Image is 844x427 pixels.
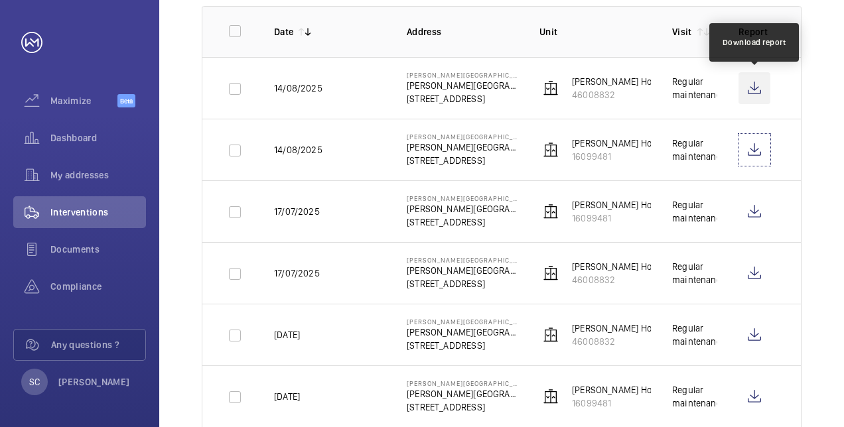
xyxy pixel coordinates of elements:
p: Address [407,25,518,38]
p: [PERSON_NAME] House - Lift 2 [572,75,696,88]
p: [PERSON_NAME][GEOGRAPHIC_DATA] [407,387,518,400]
p: [STREET_ADDRESS] [407,92,518,105]
p: 14/08/2025 [274,82,322,95]
p: [STREET_ADDRESS] [407,400,518,414]
p: 46008832 [572,335,696,348]
img: elevator.svg [543,327,559,343]
p: [PERSON_NAME][GEOGRAPHIC_DATA] [407,256,518,264]
p: Unit [539,25,651,38]
p: [PERSON_NAME][GEOGRAPHIC_DATA] [407,326,518,339]
div: Regular maintenance [672,137,717,163]
img: elevator.svg [543,80,559,96]
p: 14/08/2025 [274,143,322,156]
p: 16099481 [572,212,694,225]
p: [PERSON_NAME][GEOGRAPHIC_DATA] [407,202,518,215]
p: [PERSON_NAME] House - Lift 1 [572,137,694,150]
div: Regular maintenance [672,75,717,101]
p: 17/07/2025 [274,205,320,218]
span: Maximize [50,94,117,107]
p: [STREET_ADDRESS] [407,339,518,352]
img: elevator.svg [543,389,559,404]
p: [PERSON_NAME] House - Lift 2 [572,260,696,273]
span: Dashboard [50,131,146,145]
p: [PERSON_NAME][GEOGRAPHIC_DATA] [407,318,518,326]
div: Regular maintenance [672,260,717,286]
div: Regular maintenance [672,198,717,225]
div: Regular maintenance [672,322,717,348]
p: SC [29,375,40,389]
p: Visit [672,25,692,38]
img: elevator.svg [543,142,559,158]
span: Documents [50,243,146,256]
p: [PERSON_NAME][GEOGRAPHIC_DATA] [407,133,518,141]
p: [PERSON_NAME][GEOGRAPHIC_DATA] [407,264,518,277]
div: Regular maintenance [672,383,717,410]
p: 16099481 [572,396,694,410]
p: 46008832 [572,273,696,286]
p: [PERSON_NAME] House - Lift 2 [572,322,696,335]
span: Beta [117,94,135,107]
p: [PERSON_NAME][GEOGRAPHIC_DATA] [407,141,518,154]
span: Interventions [50,206,146,219]
p: [DATE] [274,390,300,403]
p: [PERSON_NAME] [58,375,130,389]
p: [PERSON_NAME][GEOGRAPHIC_DATA] [407,194,518,202]
p: Date [274,25,293,38]
p: [PERSON_NAME][GEOGRAPHIC_DATA] [407,379,518,387]
img: elevator.svg [543,265,559,281]
p: [STREET_ADDRESS] [407,277,518,290]
p: [DATE] [274,328,300,341]
p: [PERSON_NAME][GEOGRAPHIC_DATA] [407,71,518,79]
img: elevator.svg [543,204,559,219]
p: [STREET_ADDRESS] [407,215,518,229]
p: [STREET_ADDRESS] [407,154,518,167]
p: 17/07/2025 [274,267,320,280]
div: Download report [723,36,786,48]
span: Any questions ? [51,338,145,351]
span: Compliance [50,280,146,293]
p: [PERSON_NAME][GEOGRAPHIC_DATA] [407,79,518,92]
span: My addresses [50,168,146,182]
p: 16099481 [572,150,694,163]
p: [PERSON_NAME] House - Lift 1 [572,383,694,396]
p: 46008832 [572,88,696,101]
p: [PERSON_NAME] House - Lift 1 [572,198,694,212]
